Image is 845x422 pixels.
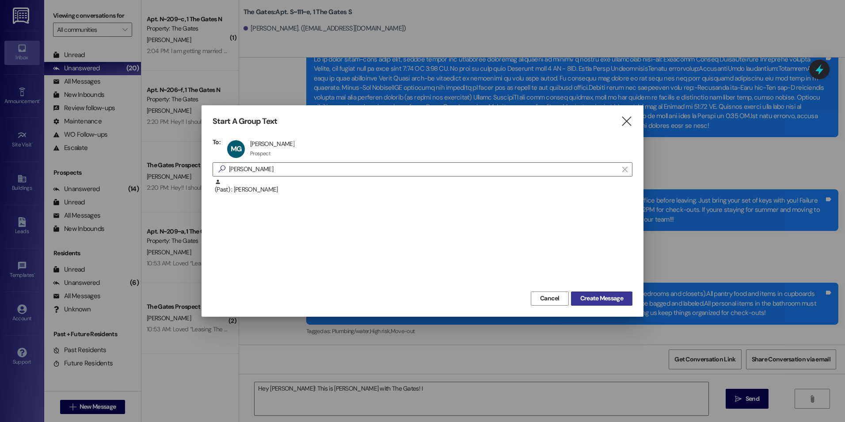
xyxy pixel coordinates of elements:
span: Cancel [540,294,560,303]
h3: To: [213,138,221,146]
button: Clear text [618,163,632,176]
i:  [215,165,229,174]
input: Search for any contact or apartment [229,163,618,176]
div: [PERSON_NAME] [250,140,294,148]
i:  [620,117,632,126]
button: Cancel [531,292,569,306]
div: (Past) : [PERSON_NAME] [213,179,632,201]
h3: Start A Group Text [213,116,277,127]
button: Create Message [571,292,632,306]
div: (Past) : [PERSON_NAME] [215,179,632,194]
div: Prospect [250,150,270,157]
span: MG [231,144,241,153]
span: Create Message [580,294,623,303]
i:  [622,166,627,173]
